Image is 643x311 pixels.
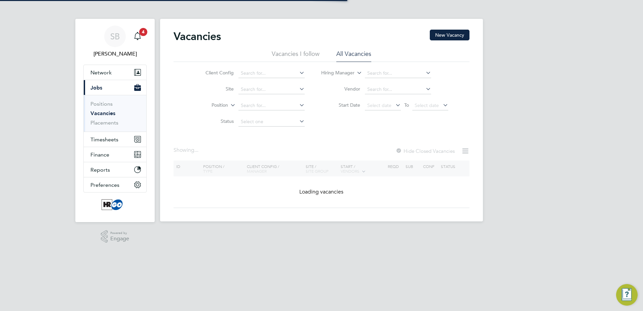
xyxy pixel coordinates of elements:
[131,26,144,47] a: 4
[90,182,119,188] span: Preferences
[102,199,128,210] img: hrgoplc-logo-retina.png
[415,102,439,108] span: Select date
[83,50,147,58] span: Sarah Browning
[84,80,146,95] button: Jobs
[84,162,146,177] button: Reports
[101,230,129,243] a: Powered byEngage
[238,117,305,127] input: Select one
[402,101,411,109] span: To
[238,85,305,94] input: Search for...
[367,102,391,108] span: Select date
[174,147,200,154] div: Showing
[110,230,129,236] span: Powered by
[84,65,146,80] button: Network
[316,70,354,76] label: Hiring Manager
[336,50,371,62] li: All Vacancies
[90,136,118,143] span: Timesheets
[195,70,234,76] label: Client Config
[195,118,234,124] label: Status
[90,110,115,116] a: Vacancies
[84,95,146,132] div: Jobs
[272,50,319,62] li: Vacancies I follow
[84,177,146,192] button: Preferences
[84,132,146,147] button: Timesheets
[174,30,221,43] h2: Vacancies
[616,284,638,306] button: Engage Resource Center
[90,151,109,158] span: Finance
[195,86,234,92] label: Site
[90,119,118,126] a: Placements
[90,167,110,173] span: Reports
[189,102,228,109] label: Position
[238,101,305,110] input: Search for...
[90,69,112,76] span: Network
[365,85,431,94] input: Search for...
[365,69,431,78] input: Search for...
[395,148,455,154] label: Hide Closed Vacancies
[430,30,469,40] button: New Vacancy
[83,199,147,210] a: Go to home page
[75,19,155,222] nav: Main navigation
[194,147,198,153] span: ...
[84,147,146,162] button: Finance
[321,102,360,108] label: Start Date
[321,86,360,92] label: Vendor
[83,26,147,58] a: SB[PERSON_NAME]
[90,84,102,91] span: Jobs
[110,32,120,41] span: SB
[238,69,305,78] input: Search for...
[110,236,129,242] span: Engage
[139,28,147,36] span: 4
[90,101,113,107] a: Positions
